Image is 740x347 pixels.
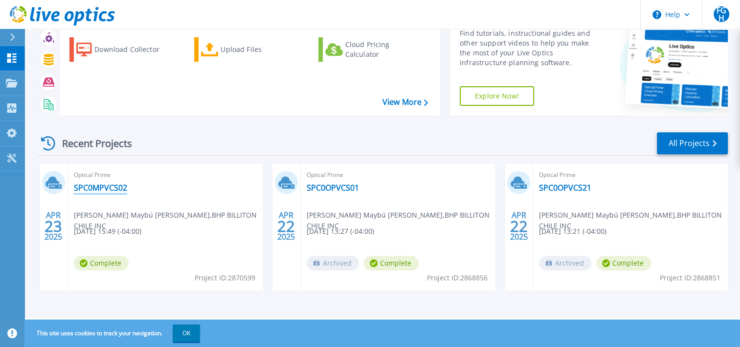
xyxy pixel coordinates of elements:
div: APR 2025 [277,208,295,244]
span: Archived [307,256,359,271]
span: [PERSON_NAME] Maybú [PERSON_NAME] , BHP BILLITON CHILE INC [539,210,728,231]
span: [PERSON_NAME] Maybú [PERSON_NAME] , BHP BILLITON CHILE INC [307,210,495,231]
span: Optical Prime [307,170,490,180]
span: Project ID: 2870599 [195,273,255,283]
span: This site uses cookies to track your navigation. [27,324,200,342]
span: 23 [45,222,62,230]
span: Archived [539,256,591,271]
span: Optical Prime [539,170,722,180]
div: Upload Files [221,40,299,59]
div: Recent Projects [38,131,145,155]
span: Project ID: 2868851 [660,273,720,283]
div: Download Collector [94,40,173,59]
span: Optical Prime [74,170,257,180]
span: Project ID: 2868856 [427,273,488,283]
a: Cloud Pricing Calculator [318,37,427,62]
span: [DATE] 13:27 (-04:00) [307,226,374,237]
a: SPC0OPVCS21 [539,183,591,193]
a: Upload Files [194,37,303,62]
span: 22 [277,222,295,230]
a: Download Collector [69,37,179,62]
span: Complete [596,256,651,271]
a: Explore Now! [460,86,534,106]
div: APR 2025 [510,208,528,244]
span: 22 [510,222,528,230]
span: [DATE] 13:21 (-04:00) [539,226,606,237]
span: Complete [74,256,129,271]
div: Find tutorials, instructional guides and other support videos to help you make the most of your L... [460,28,599,68]
a: SPC0OPVCS01 [307,183,359,193]
span: FGH [714,6,729,22]
div: APR 2025 [44,208,63,244]
div: Cloud Pricing Calculator [345,40,424,59]
span: Complete [364,256,419,271]
a: SPC0MPVCS02 [74,183,127,193]
a: All Projects [657,132,728,154]
span: [PERSON_NAME] Maybú [PERSON_NAME] , BHP BILLITON CHILE INC [74,210,263,231]
button: OK [173,324,200,342]
a: View More [382,98,428,107]
span: [DATE] 15:49 (-04:00) [74,226,141,237]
